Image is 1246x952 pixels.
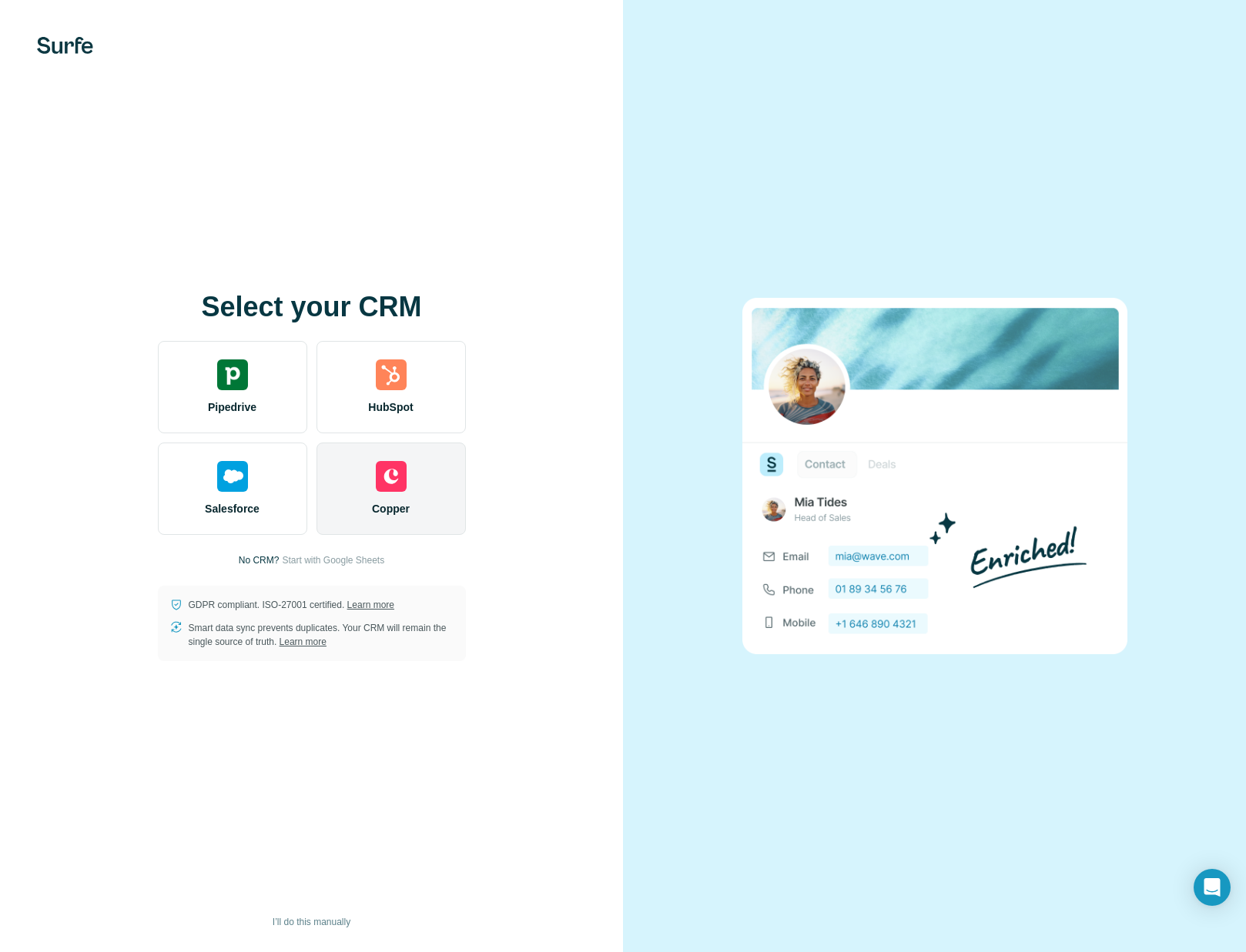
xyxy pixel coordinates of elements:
p: GDPR compliant. ISO-27001 certified. [189,598,394,612]
a: Learn more [347,600,394,610]
span: I’ll do this manually [273,915,350,929]
img: copper's logo [376,461,407,492]
img: none image [742,298,1127,654]
p: Smart data sync prevents duplicates. Your CRM will remain the single source of truth. [189,621,454,649]
a: Learn more [280,636,327,647]
div: Open Intercom Messenger [1194,869,1231,906]
img: salesforce's logo [217,461,248,492]
span: HubSpot [368,399,413,415]
button: Start with Google Sheets [282,553,384,567]
button: I’ll do this manually [262,910,361,934]
img: pipedrive's logo [217,359,248,390]
span: Salesforce [205,501,260,516]
img: Surfe's logo [37,37,93,54]
span: Copper [372,501,410,516]
h1: Select your CRM [158,292,466,322]
img: hubspot's logo [376,359,407,390]
span: Pipedrive [208,399,256,415]
p: No CRM? [239,553,280,567]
